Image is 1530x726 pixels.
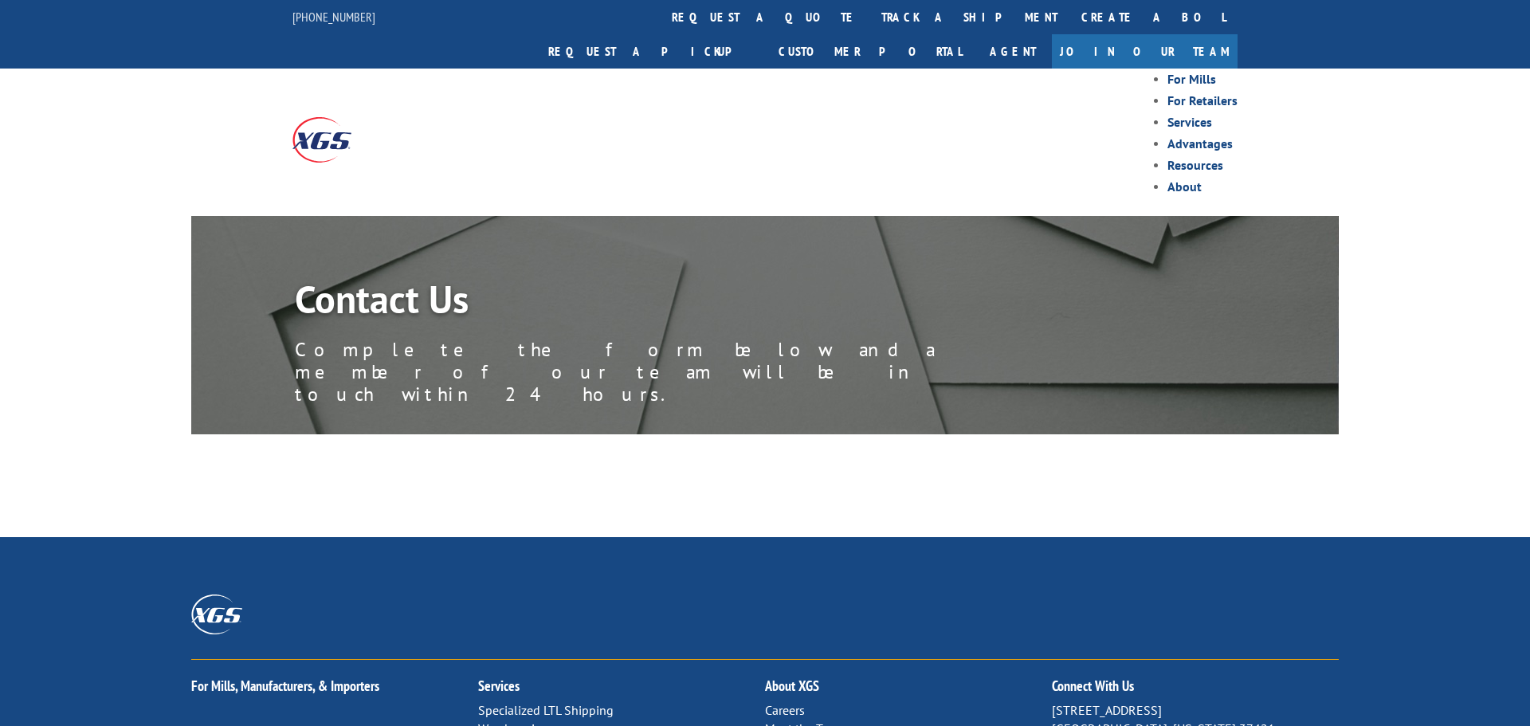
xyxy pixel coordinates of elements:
[478,702,614,718] a: Specialized LTL Shipping
[1167,114,1212,130] a: Services
[191,595,242,634] img: XGS_Logos_ALL_2024_All_White
[1167,71,1216,87] a: For Mills
[1167,157,1223,173] a: Resources
[974,34,1052,69] a: Agent
[191,677,379,695] a: For Mills, Manufacturers, & Importers
[1052,679,1339,701] h2: Connect With Us
[1052,34,1238,69] a: Join Our Team
[536,34,767,69] a: Request a pickup
[295,339,1012,406] p: Complete the form below and a member of our team will be in touch within 24 hours.
[1167,179,1202,194] a: About
[767,34,974,69] a: Customer Portal
[1167,92,1238,108] a: For Retailers
[765,677,819,695] a: About XGS
[292,9,375,25] a: [PHONE_NUMBER]
[1167,135,1233,151] a: Advantages
[478,677,520,695] a: Services
[765,702,805,718] a: Careers
[295,280,1012,326] h1: Contact Us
